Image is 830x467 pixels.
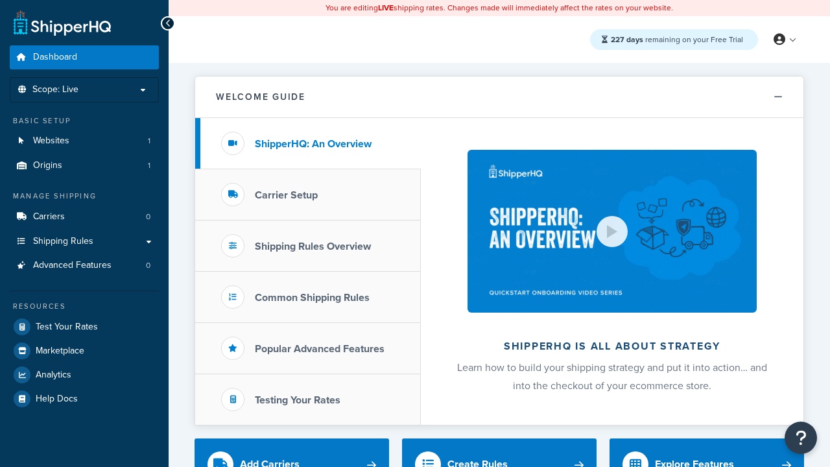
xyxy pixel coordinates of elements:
[33,260,112,271] span: Advanced Features
[10,301,159,312] div: Resources
[195,77,803,118] button: Welcome Guide
[255,292,370,304] h3: Common Shipping Rules
[378,2,394,14] b: LIVE
[33,136,69,147] span: Websites
[611,34,643,45] strong: 227 days
[36,346,84,357] span: Marketplace
[10,154,159,178] a: Origins1
[10,254,159,278] a: Advanced Features0
[10,45,159,69] a: Dashboard
[10,129,159,153] a: Websites1
[148,136,150,147] span: 1
[10,191,159,202] div: Manage Shipping
[10,254,159,278] li: Advanced Features
[785,422,817,454] button: Open Resource Center
[255,189,318,201] h3: Carrier Setup
[146,260,150,271] span: 0
[32,84,78,95] span: Scope: Live
[36,370,71,381] span: Analytics
[457,360,767,393] span: Learn how to build your shipping strategy and put it into action… and into the checkout of your e...
[146,211,150,222] span: 0
[10,230,159,254] a: Shipping Rules
[10,129,159,153] li: Websites
[33,236,93,247] span: Shipping Rules
[10,363,159,387] a: Analytics
[10,154,159,178] li: Origins
[33,160,62,171] span: Origins
[216,92,305,102] h2: Welcome Guide
[148,160,150,171] span: 1
[10,315,159,339] a: Test Your Rates
[36,394,78,405] span: Help Docs
[255,241,371,252] h3: Shipping Rules Overview
[10,339,159,363] a: Marketplace
[455,341,769,352] h2: ShipperHQ is all about strategy
[255,343,385,355] h3: Popular Advanced Features
[611,34,743,45] span: remaining on your Free Trial
[10,205,159,229] a: Carriers0
[255,138,372,150] h3: ShipperHQ: An Overview
[33,52,77,63] span: Dashboard
[36,322,98,333] span: Test Your Rates
[10,115,159,126] div: Basic Setup
[33,211,65,222] span: Carriers
[10,387,159,411] a: Help Docs
[468,150,757,313] img: ShipperHQ is all about strategy
[10,205,159,229] li: Carriers
[255,394,340,406] h3: Testing Your Rates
